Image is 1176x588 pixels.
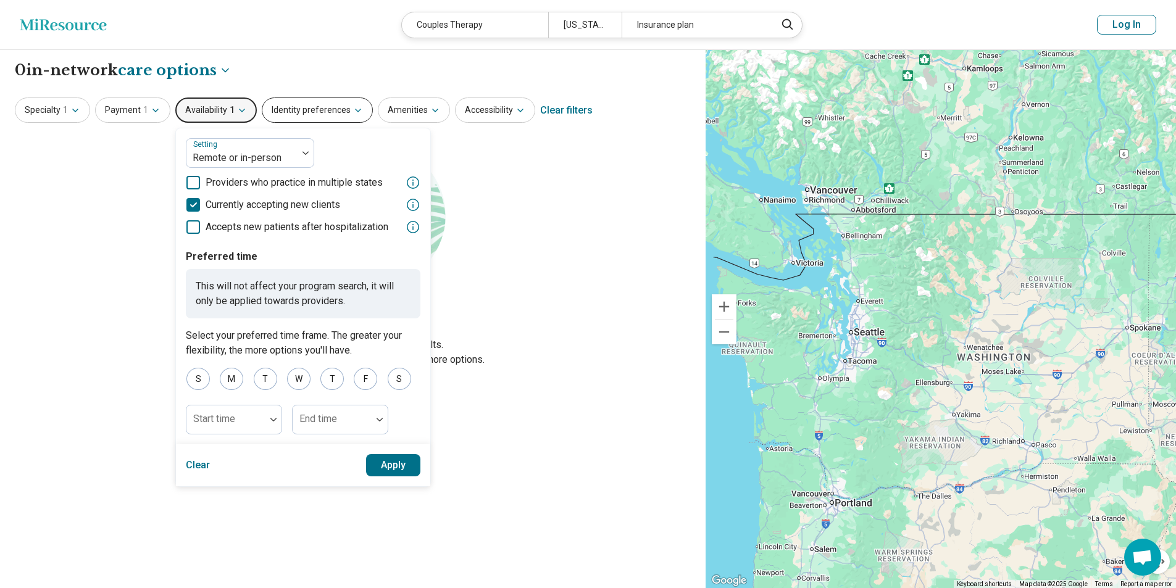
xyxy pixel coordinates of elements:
div: Insurance plan [622,12,768,38]
label: End time [299,413,337,424]
button: Zoom in [712,294,736,319]
div: Couples Therapy [402,12,548,38]
span: care options [118,60,217,81]
span: Map data ©2025 Google [1019,581,1088,587]
button: Identity preferences [262,97,373,123]
a: Report a map error [1120,581,1172,587]
div: S [388,368,411,390]
p: This will not affect your program search, it will only be applied towards providers. [186,269,420,318]
button: Availability1 [175,97,257,123]
span: 1 [143,104,148,117]
div: W [287,368,311,390]
button: Payment1 [95,97,170,123]
div: F [354,368,377,390]
div: M [220,368,243,390]
p: Preferred time [186,249,420,264]
label: Setting [193,140,220,149]
span: Providers who practice in multiple states [206,175,383,190]
div: T [320,368,344,390]
h2: Let's try again [15,303,691,331]
span: 1 [230,104,235,117]
p: Select your preferred time frame. The greater your flexibility, the more options you'll have. [186,328,420,358]
p: Sorry, your search didn’t return any results. Try removing filters or changing location to see mo... [15,337,691,367]
span: 1 [63,104,68,117]
button: Specialty1 [15,97,90,123]
label: Start time [193,413,235,424]
button: Log In [1097,15,1156,35]
div: Open chat [1124,539,1161,576]
button: Amenities [378,97,450,123]
div: S [186,368,210,390]
button: Care options [118,60,231,81]
div: [US_STATE] [548,12,622,38]
div: T [254,368,277,390]
button: Apply [366,454,421,476]
div: Clear filters [540,96,593,125]
button: Clear [186,454,211,476]
span: Accepts new patients after hospitalization [206,220,388,234]
a: Terms (opens in new tab) [1095,581,1113,587]
span: Currently accepting new clients [206,197,340,212]
button: Accessibility [455,97,535,123]
h1: 0 in-network [15,60,231,81]
button: Zoom out [712,320,736,344]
